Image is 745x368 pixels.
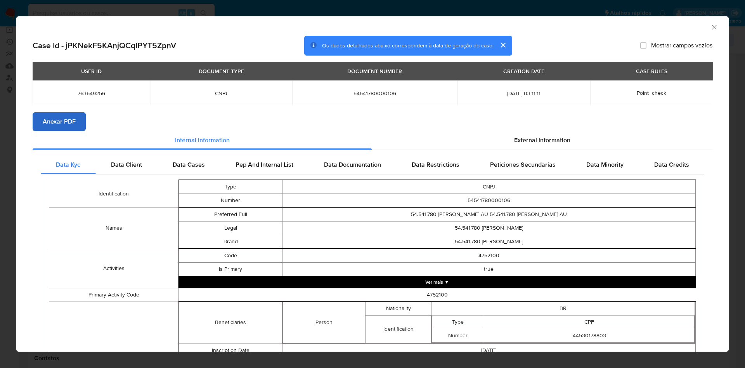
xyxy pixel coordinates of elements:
td: Primary Activity Code [49,288,178,302]
td: Beneficiaries [179,302,282,344]
td: Type [432,315,484,329]
span: Data Restrictions [412,160,459,169]
td: Type [179,180,282,194]
td: Nationality [366,302,431,315]
input: Mostrar campos vazios [640,42,646,49]
div: DOCUMENT TYPE [194,65,249,78]
span: Mostrar campos vazios [651,42,712,49]
div: CREATION DATE [499,65,549,78]
span: Data Documentation [324,160,381,169]
td: BR [431,302,695,315]
span: 54541780000106 [301,90,448,97]
div: Detailed internal info [41,155,704,174]
td: Code [179,249,282,262]
button: Expand array [178,276,696,288]
td: Inscription Date [179,344,282,357]
span: Data Minority [586,160,624,169]
span: Data Credits [654,160,689,169]
td: Number [432,329,484,342]
td: Is Primary [179,262,282,276]
span: Point_check [637,89,666,97]
button: Fechar a janela [710,23,717,30]
td: Person [282,302,365,343]
td: 54.541.780 [PERSON_NAME] [282,221,695,235]
button: Anexar PDF [33,112,86,131]
td: Brand [179,235,282,248]
td: Preferred Full [179,208,282,221]
span: Peticiones Secundarias [490,160,556,169]
button: cerrar [494,36,512,54]
span: External information [514,136,570,145]
div: Detailed info [33,131,712,150]
td: true [282,262,695,276]
span: [DATE] 03:11:11 [467,90,581,97]
td: Activities [49,249,178,288]
div: CASE RULES [631,65,672,78]
span: Internal information [175,136,230,145]
td: 54.541.780 [PERSON_NAME] AU 54.541.780 [PERSON_NAME] AU [282,208,695,221]
td: 54.541.780 [PERSON_NAME] [282,235,695,248]
span: CNPJ [160,90,283,97]
td: Number [179,194,282,207]
td: 4752100 [178,288,696,302]
td: 4752100 [282,249,695,262]
td: Identification [49,180,178,208]
div: closure-recommendation-modal [16,16,729,352]
td: Identification [366,315,431,343]
span: Data Cases [173,160,205,169]
td: Names [49,208,178,249]
td: 44530178803 [484,329,695,342]
span: Os dados detalhados abaixo correspondem à data de geração do caso. [322,42,494,49]
span: Data Kyc [56,160,80,169]
div: USER ID [76,65,106,78]
span: Pep And Internal List [236,160,293,169]
h2: Case Id - jPKNekF5KAnjQCqIPYT5ZpnV [33,40,176,51]
span: 763649256 [42,90,141,97]
span: Data Client [111,160,142,169]
td: 54541780000106 [282,194,695,207]
td: CNPJ [282,180,695,194]
td: [DATE] [282,344,695,357]
div: DOCUMENT NUMBER [343,65,407,78]
td: Legal [179,221,282,235]
td: CPF [484,315,695,329]
span: Anexar PDF [43,113,76,130]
